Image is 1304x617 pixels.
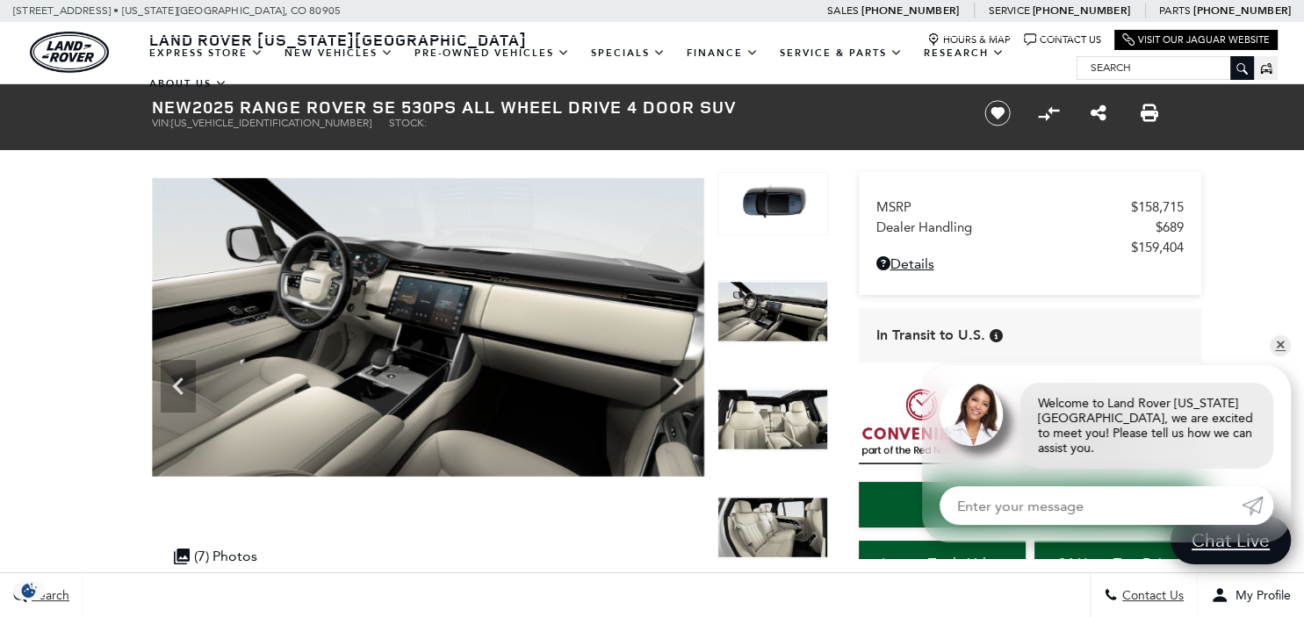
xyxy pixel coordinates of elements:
[152,97,955,117] h1: 2025 Range Rover SE 530PS All Wheel Drive 4 Door SUV
[149,29,527,50] span: Land Rover [US_STATE][GEOGRAPHIC_DATA]
[1020,383,1273,469] div: Welcome to Land Rover [US_STATE][GEOGRAPHIC_DATA], we are excited to meet you! Please tell us how...
[1228,588,1291,603] span: My Profile
[876,255,1184,272] a: Details
[769,38,913,68] a: Service & Parts
[139,38,1077,99] nav: Main Navigation
[1122,33,1270,47] a: Visit Our Jaguar Website
[13,4,341,17] a: [STREET_ADDRESS] • [US_STATE][GEOGRAPHIC_DATA], CO 80905
[1131,240,1184,255] span: $159,404
[1159,4,1191,17] span: Parts
[389,117,427,129] span: Stock:
[9,581,49,599] section: Click to Open Cookie Consent Modal
[1077,57,1253,78] input: Search
[171,117,371,129] span: [US_VEHICLE_IDENTIFICATION_NUMBER]
[161,360,196,413] div: Previous
[940,383,1003,446] img: Agent profile photo
[1058,555,1177,571] span: 24 Hour Test Drive
[876,326,985,345] span: In Transit to U.S.
[165,539,266,573] div: (7) Photos
[1198,573,1304,617] button: Open user profile menu
[988,4,1029,17] span: Service
[1131,199,1184,215] span: $158,715
[274,38,404,68] a: New Vehicles
[139,68,238,99] a: About Us
[861,4,959,18] a: [PHONE_NUMBER]
[676,38,769,68] a: Finance
[30,32,109,73] a: land-rover
[1242,486,1273,525] a: Submit
[827,4,859,17] span: Sales
[139,38,274,68] a: EXPRESS STORE
[660,360,695,413] div: Next
[30,32,109,73] img: Land Rover
[876,219,1184,235] a: Dealer Handling $689
[717,172,828,235] img: New 2025 Constellation Blue in Gloss Finish LAND ROVER SE 530PS image 4
[1035,100,1062,126] button: Compare Vehicle
[9,581,49,599] img: Opt-Out Icon
[990,329,1003,342] div: Vehicle has shipped from factory of origin. Estimated time of delivery to Retailer is on average ...
[1024,33,1101,47] a: Contact Us
[1118,588,1184,603] span: Contact Us
[139,29,537,50] a: Land Rover [US_STATE][GEOGRAPHIC_DATA]
[1141,103,1158,124] a: Print this New 2025 Range Rover SE 530PS All Wheel Drive 4 Door SUV
[859,482,1201,527] a: See Payments
[152,172,704,483] img: New 2025 Constellation Blue in Gloss Finish LAND ROVER SE 530PS image 5
[1033,4,1130,18] a: [PHONE_NUMBER]
[876,199,1184,215] a: MSRP $158,715
[876,219,1156,235] span: Dealer Handling
[152,117,171,129] span: VIN:
[717,496,828,559] img: New 2025 Constellation Blue in Gloss Finish LAND ROVER SE 530PS image 7
[1193,4,1291,18] a: [PHONE_NUMBER]
[404,38,580,68] a: Pre-Owned Vehicles
[876,199,1131,215] span: MSRP
[859,541,1026,586] a: Instant Trade Value
[978,99,1017,127] button: Save vehicle
[882,555,1002,571] span: Instant Trade Value
[1156,219,1184,235] span: $689
[580,38,676,68] a: Specials
[717,280,828,343] img: New 2025 Constellation Blue in Gloss Finish LAND ROVER SE 530PS image 5
[913,38,1015,68] a: Research
[940,486,1242,525] input: Enter your message
[717,388,828,451] img: New 2025 Constellation Blue in Gloss Finish LAND ROVER SE 530PS image 6
[1091,103,1106,124] a: Share this New 2025 Range Rover SE 530PS All Wheel Drive 4 Door SUV
[927,33,1011,47] a: Hours & Map
[152,95,192,118] strong: New
[876,240,1184,255] a: $159,404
